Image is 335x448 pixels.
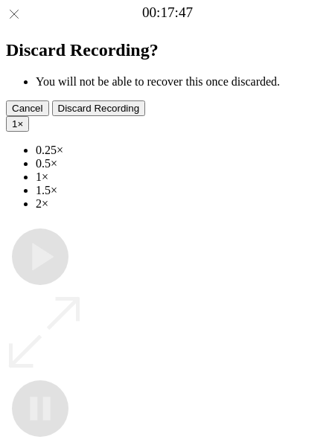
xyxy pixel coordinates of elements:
[6,40,329,60] h2: Discard Recording?
[52,100,146,116] button: Discard Recording
[142,4,193,21] a: 00:17:47
[36,75,329,89] li: You will not be able to recover this once discarded.
[36,197,329,211] li: 2×
[6,116,29,132] button: 1×
[36,144,329,157] li: 0.25×
[36,157,329,170] li: 0.5×
[36,170,329,184] li: 1×
[6,100,49,116] button: Cancel
[36,184,329,197] li: 1.5×
[12,118,17,129] span: 1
